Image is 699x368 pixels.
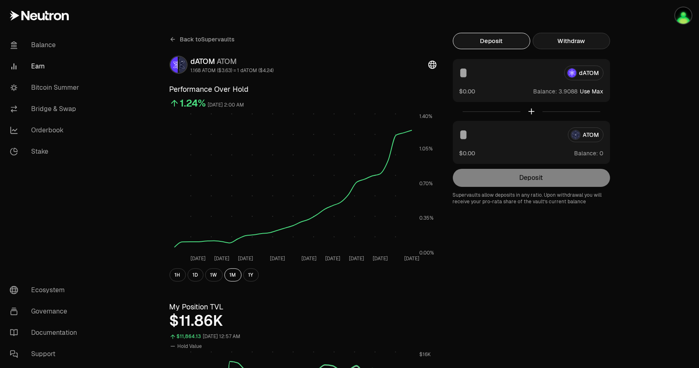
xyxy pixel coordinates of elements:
[301,256,317,262] tspan: [DATE]
[238,256,253,262] tspan: [DATE]
[3,120,88,141] a: Orderbook
[3,141,88,162] a: Stake
[191,56,274,67] div: dATOM
[205,268,223,282] button: 1W
[3,343,88,365] a: Support
[419,180,433,187] tspan: 0.70%
[533,33,610,49] button: Withdraw
[224,268,242,282] button: 1M
[243,268,259,282] button: 1Y
[325,256,340,262] tspan: [DATE]
[177,332,201,341] div: $11,864.13
[3,322,88,343] a: Documentation
[203,332,241,341] div: [DATE] 12:57 AM
[188,268,204,282] button: 1D
[459,87,475,95] button: $0.00
[190,256,206,262] tspan: [DATE]
[3,34,88,56] a: Balance
[178,343,202,350] span: Hold Value
[3,279,88,301] a: Ecosystem
[575,149,598,157] span: Balance:
[170,84,437,95] h3: Performance Over Hold
[170,301,437,313] h3: My Position TVL
[453,192,610,205] p: Supervaults allow deposits in any ratio. Upon withdrawal you will receive your pro-rata share of ...
[170,33,235,46] a: Back toSupervaults
[269,256,285,262] tspan: [DATE]
[419,145,433,152] tspan: 1.05%
[419,215,434,222] tspan: 0.35%
[419,113,432,120] tspan: 1.40%
[349,256,364,262] tspan: [DATE]
[3,77,88,98] a: Bitcoin Summer
[419,351,431,358] tspan: $16K
[170,57,178,73] img: dATOM Logo
[373,256,388,262] tspan: [DATE]
[170,268,186,282] button: 1H
[3,98,88,120] a: Bridge & Swap
[179,57,187,73] img: ATOM Logo
[419,250,434,256] tspan: 0.00%
[217,57,237,66] span: ATOM
[170,313,437,329] div: $11.86K
[404,256,419,262] tspan: [DATE]
[3,56,88,77] a: Earn
[675,7,692,24] img: Ledger
[191,67,274,74] div: 1.168 ATOM ($3.63) = 1 dATOM ($4.24)
[534,87,557,95] span: Balance:
[180,35,235,43] span: Back to Supervaults
[214,256,229,262] tspan: [DATE]
[3,301,88,322] a: Governance
[580,87,604,95] button: Use Max
[180,97,206,110] div: 1.24%
[453,33,530,49] button: Deposit
[208,100,244,110] div: [DATE] 2:00 AM
[459,149,475,157] button: $0.00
